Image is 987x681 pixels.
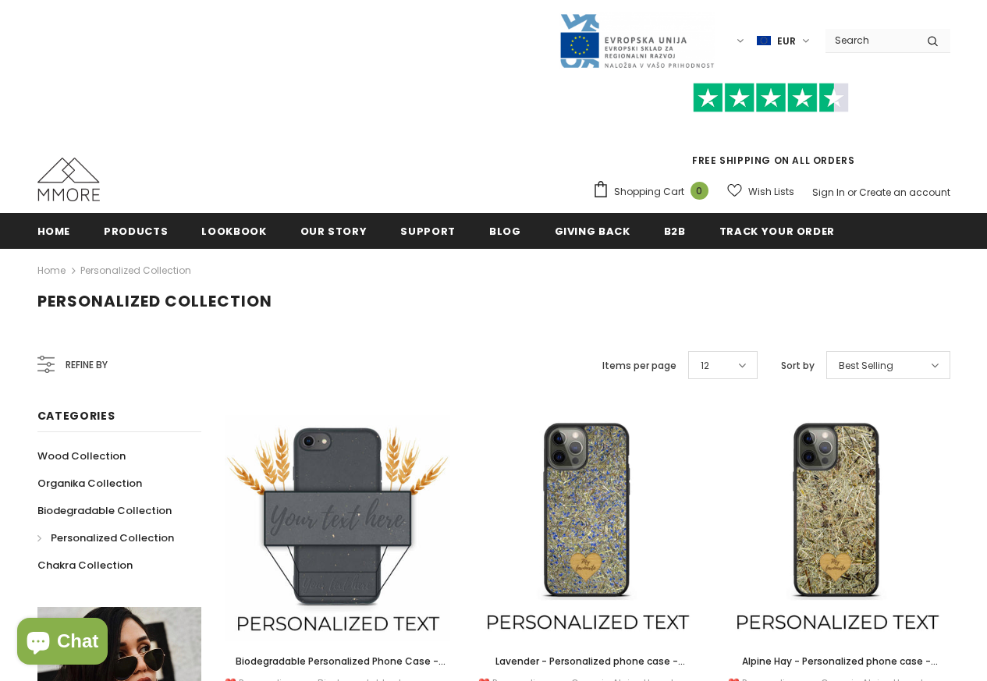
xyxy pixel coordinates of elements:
span: Giving back [555,224,630,239]
span: Biodegradable Collection [37,503,172,518]
span: Track your order [719,224,835,239]
span: Our Story [300,224,367,239]
span: Organika Collection [37,476,142,491]
a: Lavender - Personalized phone case - Personalized gift [474,653,701,670]
span: Shopping Cart [614,184,684,200]
span: Personalized Collection [37,290,272,312]
a: Organika Collection [37,470,142,497]
input: Search Site [825,29,915,51]
span: Blog [489,224,521,239]
span: Wood Collection [37,449,126,463]
img: MMORE Cases [37,158,100,201]
img: Trust Pilot Stars [693,83,849,113]
a: Home [37,261,66,280]
span: Wish Lists [748,184,794,200]
a: Personalized Collection [80,264,191,277]
span: Refine by [66,356,108,374]
a: Biodegradable Personalized Phone Case - Black [225,653,451,670]
span: Categories [37,408,115,424]
a: Track your order [719,213,835,248]
span: EUR [777,34,796,49]
span: FREE SHIPPING ON ALL ORDERS [592,90,950,167]
a: Our Story [300,213,367,248]
span: Best Selling [839,358,893,374]
img: Javni Razpis [559,12,715,69]
a: Biodegradable Collection [37,497,172,524]
span: or [847,186,857,199]
span: Products [104,224,168,239]
a: Shopping Cart 0 [592,180,716,204]
a: Alpine Hay - Personalized phone case - Personalized gift [724,653,950,670]
a: B2B [664,213,686,248]
a: Sign In [812,186,845,199]
iframe: Customer reviews powered by Trustpilot [592,112,950,153]
label: Items per page [602,358,676,374]
a: Wish Lists [727,178,794,205]
label: Sort by [781,358,815,374]
a: support [400,213,456,248]
a: Home [37,213,71,248]
span: Chakra Collection [37,558,133,573]
a: Personalized Collection [37,524,174,552]
a: Products [104,213,168,248]
a: Wood Collection [37,442,126,470]
a: Giving back [555,213,630,248]
a: Chakra Collection [37,552,133,579]
span: 12 [701,358,709,374]
span: 0 [691,182,708,200]
span: support [400,224,456,239]
a: Blog [489,213,521,248]
span: B2B [664,224,686,239]
a: Javni Razpis [559,34,715,47]
a: Lookbook [201,213,266,248]
inbox-online-store-chat: Shopify online store chat [12,618,112,669]
a: Create an account [859,186,950,199]
span: Home [37,224,71,239]
span: Lookbook [201,224,266,239]
span: Personalized Collection [51,530,174,545]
